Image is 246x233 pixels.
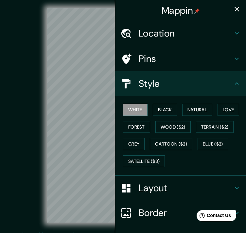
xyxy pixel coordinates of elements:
[182,104,212,116] button: Natural
[139,27,233,39] h4: Location
[139,182,233,194] h4: Layout
[47,8,199,223] canvas: Map
[155,121,191,133] button: Wood ($2)
[115,176,246,200] div: Layout
[115,200,246,225] div: Border
[123,138,145,150] button: Grey
[188,208,239,226] iframe: Help widget launcher
[162,5,200,16] h4: Mappin
[123,121,150,133] button: Forest
[198,138,228,150] button: Blue ($2)
[218,104,239,116] button: Love
[139,78,233,89] h4: Style
[115,21,246,46] div: Location
[196,121,234,133] button: Terrain ($2)
[150,138,192,150] button: Cartoon ($2)
[123,104,148,116] button: White
[115,71,246,96] div: Style
[139,207,233,219] h4: Border
[123,155,165,167] button: Satellite ($3)
[194,8,200,14] img: pin-icon.png
[139,53,233,65] h4: Pins
[115,46,246,71] div: Pins
[153,104,177,116] button: Black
